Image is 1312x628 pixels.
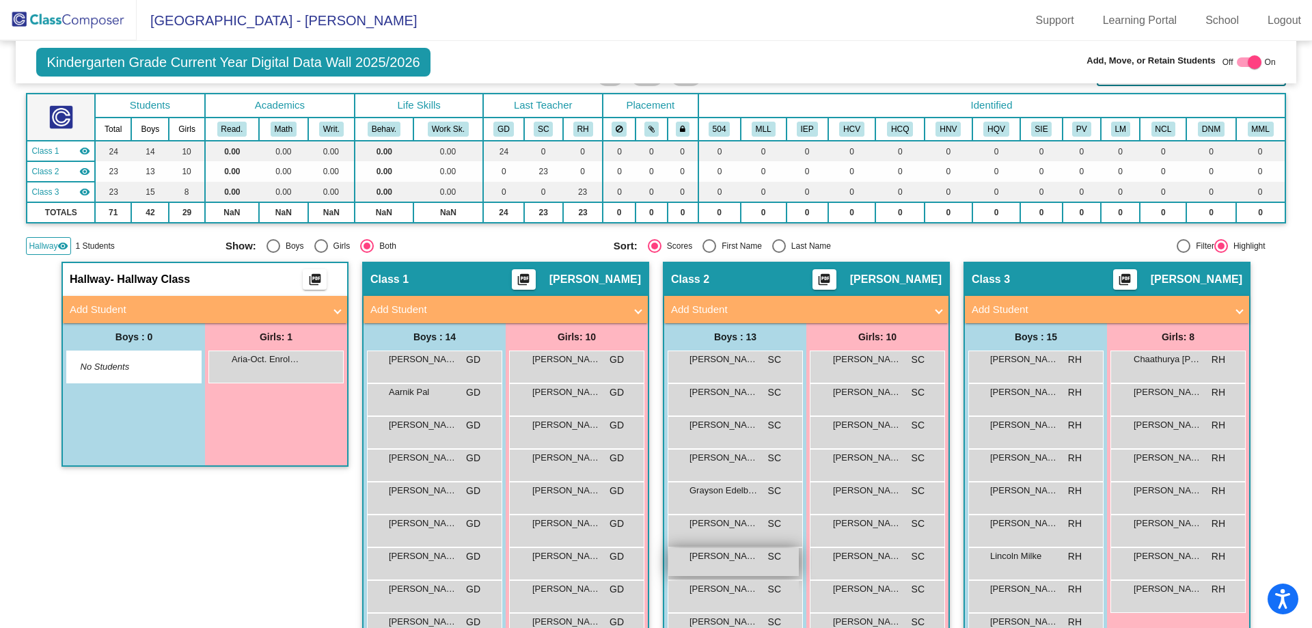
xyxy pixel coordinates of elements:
[532,517,601,530] span: [PERSON_NAME]
[70,302,324,318] mat-panel-title: Add Student
[31,145,59,157] span: Class 1
[1086,54,1216,68] span: Add, Move, or Retain Students
[1020,118,1062,141] th: Speech-Only IEP
[1025,10,1085,31] a: Support
[816,273,832,292] mat-icon: picture_as_pdf
[689,517,758,530] span: [PERSON_NAME] [PERSON_NAME]
[671,273,709,286] span: Class 2
[983,122,1009,137] button: HQV
[1236,182,1285,202] td: 0
[787,161,828,182] td: 0
[709,122,730,137] button: 504
[1236,202,1285,223] td: 0
[833,484,901,497] span: [PERSON_NAME]
[524,118,563,141] th: Samantha Connors
[603,118,635,141] th: Keep away students
[428,122,469,137] button: Work Sk.
[668,182,698,202] td: 0
[1212,517,1225,531] span: RH
[1212,451,1225,465] span: RH
[875,141,925,161] td: 0
[493,122,514,137] button: GD
[1063,182,1101,202] td: 0
[259,141,308,161] td: 0.00
[972,202,1021,223] td: 0
[741,182,787,202] td: 0
[1020,202,1062,223] td: 0
[328,240,351,252] div: Girls
[466,385,480,400] span: GD
[833,385,901,399] span: [PERSON_NAME]
[1212,484,1225,498] span: RH
[664,323,806,351] div: Boys : 13
[389,418,457,432] span: [PERSON_NAME]
[972,273,1010,286] span: Class 3
[1151,122,1176,137] button: NCL
[912,385,925,400] span: SC
[1194,10,1250,31] a: School
[137,10,417,31] span: [GEOGRAPHIC_DATA] - [PERSON_NAME]
[768,517,781,531] span: SC
[1134,385,1202,399] span: [PERSON_NAME]
[828,202,876,223] td: 0
[965,323,1107,351] div: Boys : 15
[689,418,758,432] span: [PERSON_NAME]
[668,118,698,141] th: Keep with teacher
[389,451,457,465] span: [PERSON_NAME]
[689,484,758,497] span: Grayson Edelbrock
[833,353,901,366] span: [PERSON_NAME]
[689,353,758,366] span: [PERSON_NAME] [PERSON_NAME]
[1092,10,1188,31] a: Learning Portal
[635,202,667,223] td: 0
[972,118,1021,141] th: Hi Cap - Verbal & Quantitative Qualification
[1186,202,1236,223] td: 0
[563,118,603,141] th: Rita Humphries
[355,202,413,223] td: NaN
[610,517,624,531] span: GD
[875,161,925,182] td: 0
[1020,182,1062,202] td: 0
[1063,118,1101,141] th: Parent Volunteer
[925,118,972,141] th: Hi Cap - Non-Verbal Qualification
[698,182,741,202] td: 0
[63,296,347,323] mat-expansion-panel-header: Add Student
[1140,202,1186,223] td: 0
[603,141,635,161] td: 0
[741,202,787,223] td: 0
[364,296,648,323] mat-expansion-panel-header: Add Student
[374,240,396,252] div: Both
[532,484,601,497] span: [PERSON_NAME]
[635,141,667,161] td: 0
[1236,118,1285,141] th: Monitored ML
[205,161,259,182] td: 0.00
[1151,273,1242,286] span: [PERSON_NAME]
[1063,202,1101,223] td: 0
[661,240,692,252] div: Scores
[610,353,624,367] span: GD
[466,418,480,433] span: GD
[1134,353,1202,366] span: Chaathurya [PERSON_NAME]
[95,161,131,182] td: 23
[1101,118,1140,141] th: Likely Moving
[990,418,1058,432] span: [PERSON_NAME]
[1186,141,1236,161] td: 0
[413,141,484,161] td: 0.00
[635,161,667,182] td: 0
[787,202,828,223] td: 0
[972,182,1021,202] td: 0
[483,141,523,161] td: 24
[875,202,925,223] td: 0
[828,118,876,141] th: Hi-Cap - Verbal Qualification
[716,240,762,252] div: First Name
[515,273,532,292] mat-icon: picture_as_pdf
[111,273,191,286] span: - Hallway Class
[131,202,169,223] td: 42
[741,141,787,161] td: 0
[483,202,523,223] td: 24
[741,118,787,141] th: Multilingual Learner
[1101,182,1140,202] td: 0
[355,94,483,118] th: Life Skills
[912,517,925,531] span: SC
[225,239,603,253] mat-radio-group: Select an option
[27,182,95,202] td: Rita Humphries - No Class Name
